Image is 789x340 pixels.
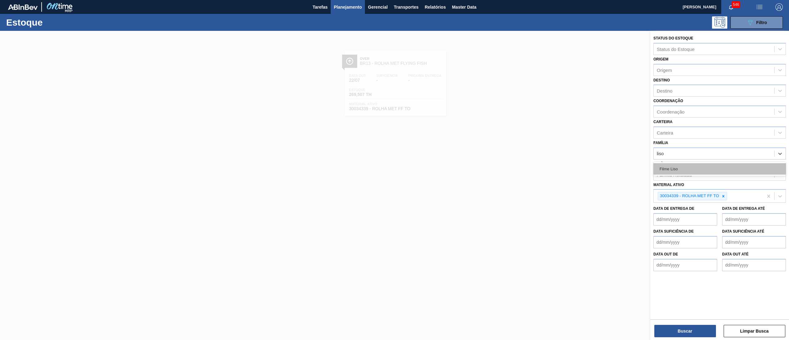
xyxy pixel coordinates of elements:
[653,259,717,271] input: dd/mm/yyyy
[756,20,767,25] span: Filtro
[653,162,690,166] label: Família Rotulada
[657,46,695,52] div: Status do Estoque
[653,206,694,211] label: Data de Entrega de
[653,163,786,175] div: Filme Liso
[657,109,685,114] div: Coordenação
[722,259,786,271] input: dd/mm/yyyy
[8,4,38,10] img: TNhmsLtSVTkK8tSr43FrP2fwEKptu5GPRR3wAAAABJRU5ErkJggg==
[653,57,668,61] label: Origem
[722,213,786,226] input: dd/mm/yyyy
[722,236,786,248] input: dd/mm/yyyy
[653,36,693,40] label: Status do Estoque
[653,236,717,248] input: dd/mm/yyyy
[452,3,476,11] span: Master Data
[756,3,763,11] img: userActions
[657,67,672,73] div: Origem
[653,120,672,124] label: Carteira
[722,229,764,234] label: Data suficiência até
[425,3,446,11] span: Relatórios
[368,3,388,11] span: Gerencial
[653,78,670,82] label: Destino
[658,192,720,200] div: 30034339 - ROLHA MET FF TO
[732,1,740,8] span: 546
[721,3,741,11] button: Notificações
[653,252,678,256] label: Data out de
[722,252,749,256] label: Data out até
[334,3,362,11] span: Planejamento
[653,141,668,145] label: Família
[657,130,673,135] div: Carteira
[657,88,672,93] div: Destino
[712,16,727,29] div: Pogramando: nenhum usuário selecionado
[394,3,419,11] span: Transportes
[653,99,683,103] label: Coordenação
[653,229,694,234] label: Data suficiência de
[653,183,684,187] label: Material ativo
[730,16,783,29] button: Filtro
[313,3,328,11] span: Tarefas
[722,206,765,211] label: Data de Entrega até
[653,213,717,226] input: dd/mm/yyyy
[6,19,102,26] h1: Estoque
[775,3,783,11] img: Logout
